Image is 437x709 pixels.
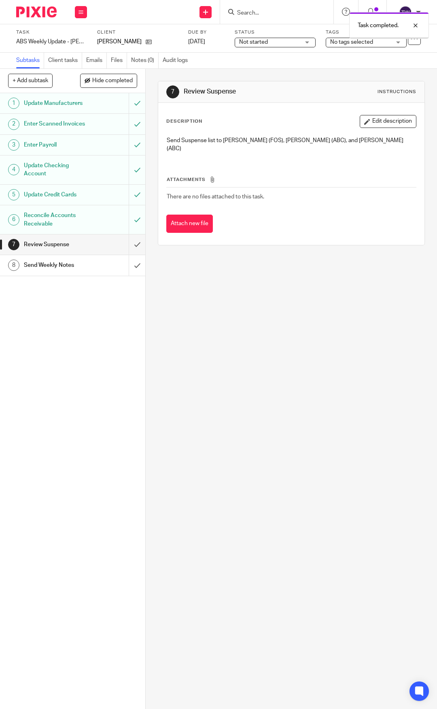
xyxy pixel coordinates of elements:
[24,160,89,180] h1: Update Checking Account
[184,87,309,96] h1: Review Suspense
[167,177,206,182] span: Attachments
[16,29,87,36] label: Task
[24,189,89,201] h1: Update Credit Cards
[24,97,89,109] h1: Update Manufacturers
[8,139,19,151] div: 3
[167,194,264,200] span: There are no files attached to this task.
[166,85,179,98] div: 7
[131,53,159,68] a: Notes (0)
[166,118,202,125] p: Description
[97,29,178,36] label: Client
[111,53,127,68] a: Files
[188,39,205,45] span: [DATE]
[399,6,412,19] img: svg%3E
[8,74,53,87] button: + Add subtask
[188,29,225,36] label: Due by
[16,6,57,17] img: Pixie
[16,38,87,46] div: ABS Weekly Update - Cahill
[24,209,89,230] h1: Reconcile Accounts Receivable
[358,21,399,30] p: Task completed.
[24,139,89,151] h1: Enter Payroll
[8,189,19,200] div: 5
[24,238,89,251] h1: Review Suspense
[24,118,89,130] h1: Enter Scanned Invoices
[378,89,416,95] div: Instructions
[16,53,44,68] a: Subtasks
[48,53,82,68] a: Client tasks
[163,53,192,68] a: Audit logs
[8,164,19,175] div: 4
[8,214,19,226] div: 6
[16,38,87,46] div: ABS Weekly Update - [PERSON_NAME]
[80,74,137,87] button: Hide completed
[8,260,19,271] div: 8
[8,119,19,130] div: 2
[8,239,19,250] div: 7
[167,136,416,153] p: Send Suspense list to [PERSON_NAME] (FOS), [PERSON_NAME] (ABC), and [PERSON_NAME] (ABC)
[166,215,213,233] button: Attach new file
[8,98,19,109] div: 1
[330,39,373,45] span: No tags selected
[97,38,142,46] p: [PERSON_NAME]
[92,78,133,84] span: Hide completed
[24,259,89,271] h1: Send Weekly Notes
[360,115,416,128] button: Edit description
[239,39,268,45] span: Not started
[86,53,107,68] a: Emails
